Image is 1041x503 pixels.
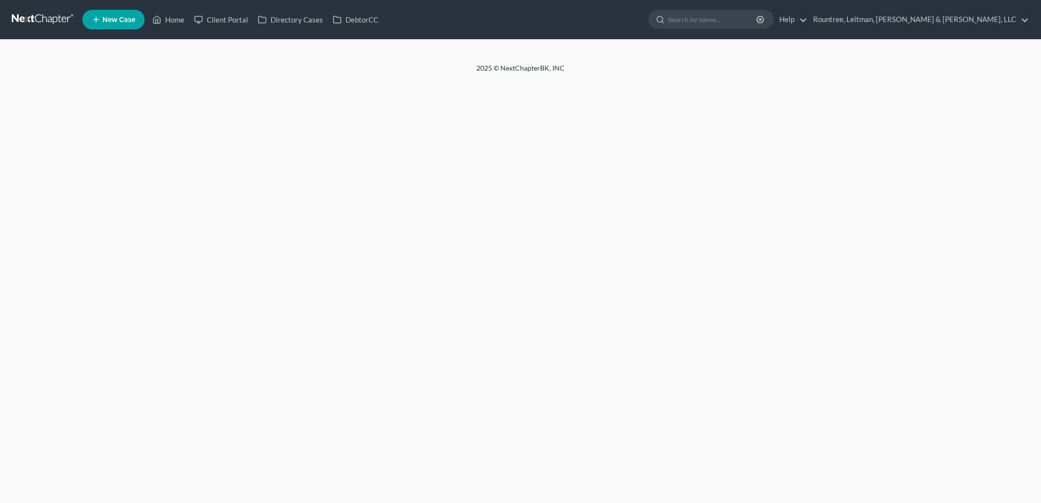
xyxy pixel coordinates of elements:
[774,11,807,28] a: Help
[668,10,758,28] input: Search by name...
[253,11,328,28] a: Directory Cases
[102,16,135,24] span: New Case
[189,11,253,28] a: Client Portal
[148,11,189,28] a: Home
[241,63,800,81] div: 2025 © NextChapterBK, INC
[808,11,1029,28] a: Rountree, Leitman, [PERSON_NAME] & [PERSON_NAME], LLC
[328,11,383,28] a: DebtorCC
